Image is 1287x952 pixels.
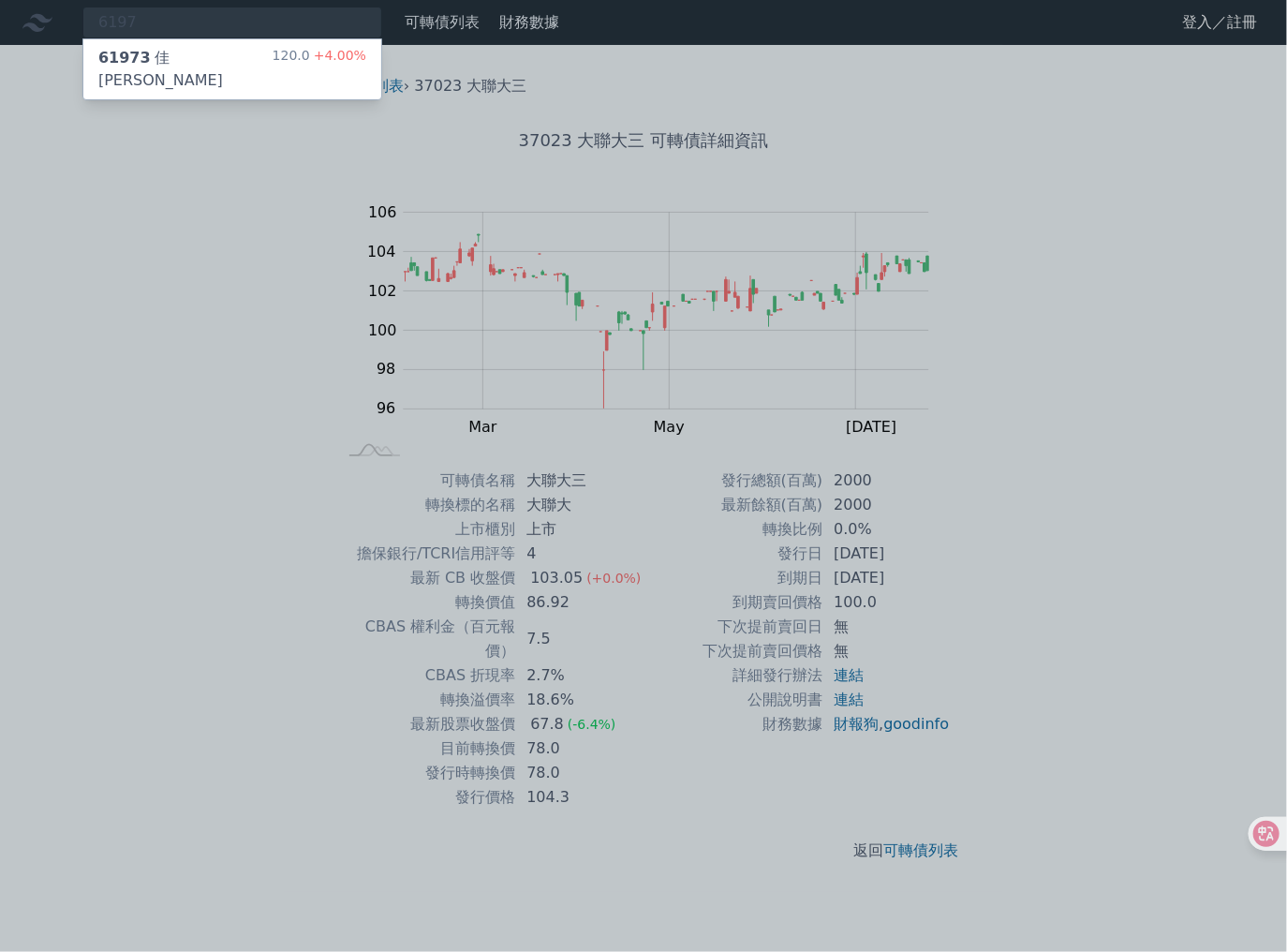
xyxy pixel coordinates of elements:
[310,48,366,63] span: +4.00%
[83,39,381,99] a: 61973佳[PERSON_NAME] 120.0+4.00%
[273,47,366,92] div: 120.0
[1193,862,1287,952] div: 聊天小工具
[98,49,151,67] span: 61973
[1193,862,1287,952] iframe: Chat Widget
[98,47,273,92] div: 佳[PERSON_NAME]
